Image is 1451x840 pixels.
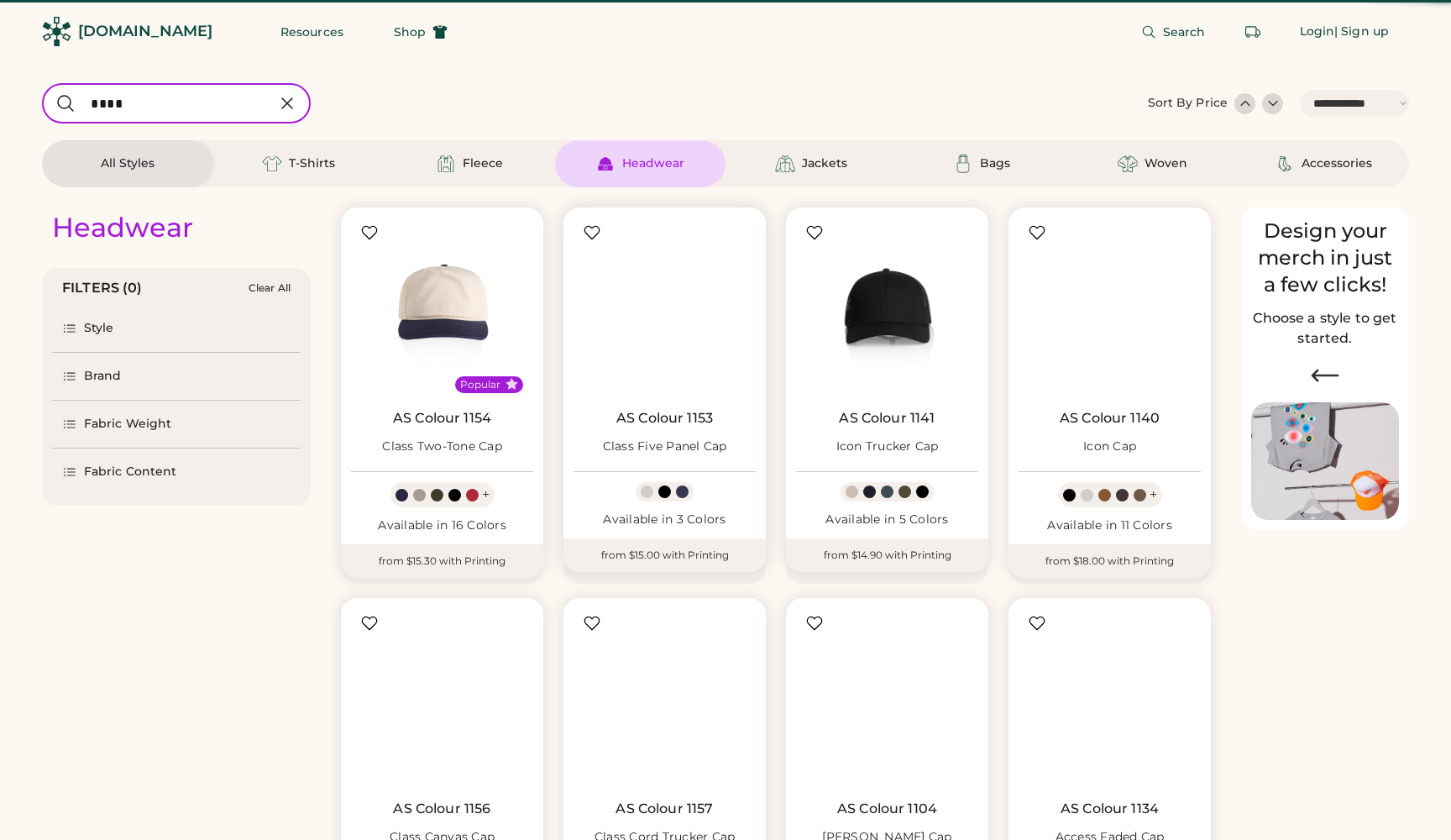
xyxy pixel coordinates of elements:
div: All Styles [101,155,155,172]
a: AS Colour 1140 [1060,410,1160,427]
button: Popular Style [505,378,518,391]
span: Shop [394,26,426,38]
button: Retrieve an order [1236,15,1270,49]
img: AS Colour 1153 Class Five Panel Cap [574,218,756,400]
div: + [482,486,490,504]
div: Clear All [249,282,291,294]
div: Icon Cap [1083,438,1136,455]
div: Jackets [802,155,847,172]
div: Fabric Weight [84,416,171,433]
div: Available in 5 Colors [796,512,978,528]
div: Class Five Panel Cap [603,438,727,455]
a: AS Colour 1157 [615,801,713,817]
img: Bags Icon [953,154,973,174]
img: Jackets Icon [775,154,795,174]
img: Headwear Icon [595,154,615,174]
img: AS Colour 1140 Icon Cap [1019,218,1201,400]
div: Fabric Content [84,464,176,480]
div: Login [1300,24,1335,40]
a: AS Colour 1134 [1061,801,1159,817]
div: Available in 16 Colors [351,517,533,534]
div: Icon Trucker Cap [836,438,939,455]
img: AS Colour 1141 Icon Trucker Cap [796,218,978,400]
img: AS Colour 1154 Class Two-Tone Cap [351,218,533,400]
img: AS Colour 1156 Class Canvas Cap [351,608,533,790]
img: AS Colour 1104 Finn Nylon Cap [796,608,978,790]
div: Brand [84,368,122,385]
a: AS Colour 1154 [393,410,491,427]
div: Fleece [463,155,503,172]
div: + [1150,486,1157,504]
div: T-Shirts [289,155,335,172]
div: Woven [1145,155,1187,172]
img: Accessories Icon [1275,154,1295,174]
a: AS Colour 1104 [837,801,937,817]
div: Headwear [622,155,684,172]
a: AS Colour 1153 [616,410,713,427]
div: from $14.90 with Printing [786,538,988,572]
div: Design your merch in just a few clicks! [1251,218,1399,298]
div: Available in 3 Colors [574,512,756,528]
div: from $15.30 with Printing [341,544,543,578]
a: AS Colour 1141 [839,410,935,427]
div: [DOMAIN_NAME] [78,21,212,42]
h2: Choose a style to get started. [1251,308,1399,349]
div: Popular [460,378,500,391]
div: from $18.00 with Printing [1008,544,1211,578]
button: Search [1121,15,1226,49]
div: Class Two-Tone Cap [382,438,502,455]
span: Search [1163,26,1206,38]
div: Accessories [1302,155,1372,172]
img: AS Colour 1157 Class Cord Trucker Cap [574,608,756,790]
img: AS Colour 1134 Access Faded Cap [1019,608,1201,790]
img: T-Shirts Icon [262,154,282,174]
div: | Sign up [1334,24,1389,40]
a: AS Colour 1156 [393,801,490,817]
img: Rendered Logo - Screens [42,17,71,46]
div: from $15.00 with Printing [563,538,766,572]
img: Fleece Icon [436,154,456,174]
div: Style [84,320,114,337]
img: Woven Icon [1118,154,1138,174]
div: Sort By Price [1148,95,1228,112]
div: Bags [980,155,1010,172]
button: Shop [374,15,468,49]
button: Resources [260,15,364,49]
div: FILTERS (0) [62,278,143,298]
img: Image of Lisa Congdon Eye Print on T-Shirt and Hat [1251,402,1399,521]
div: Headwear [52,211,193,244]
div: Available in 11 Colors [1019,517,1201,534]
